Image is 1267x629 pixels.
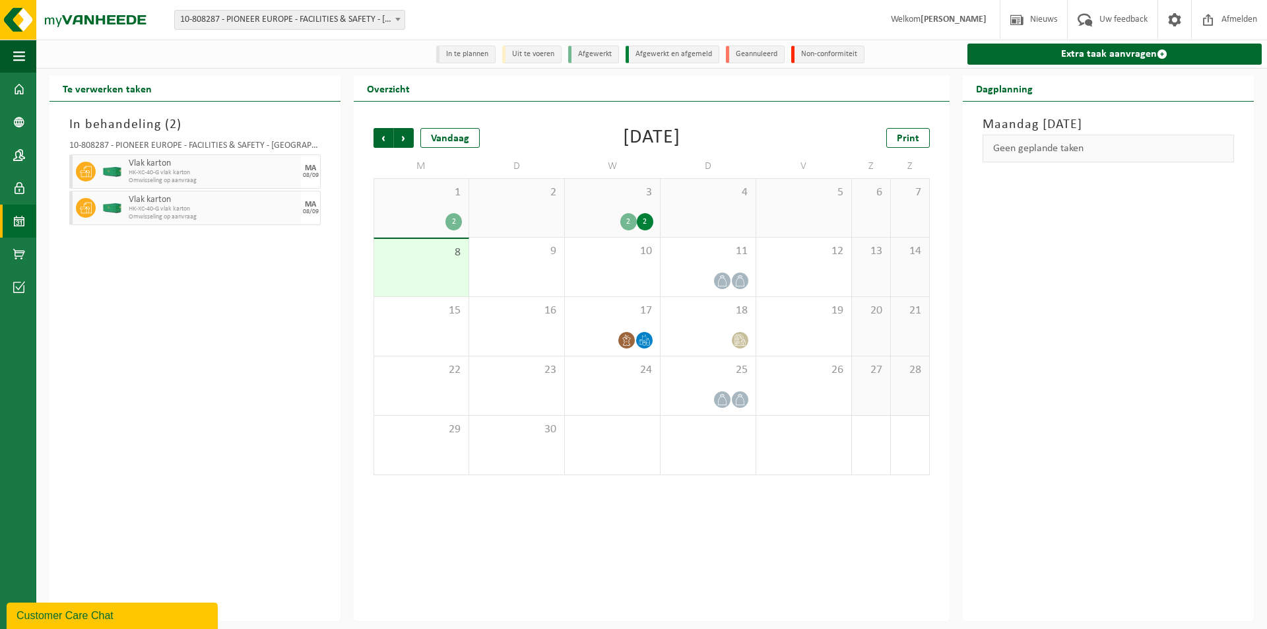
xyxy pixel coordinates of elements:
[303,209,319,215] div: 08/09
[129,177,298,185] span: Omwisseling op aanvraag
[763,304,845,318] span: 19
[381,422,462,437] span: 29
[476,244,558,259] span: 9
[69,141,321,154] div: 10-808287 - PIONEER EUROPE - FACILITIES & SAFETY - [GEOGRAPHIC_DATA]
[445,213,462,230] div: 2
[983,115,1234,135] h3: Maandag [DATE]
[49,75,165,101] h2: Te verwerken taken
[420,128,480,148] div: Vandaag
[129,169,298,177] span: HK-XC-40-G vlak karton
[129,213,298,221] span: Omwisseling op aanvraag
[859,363,884,378] span: 27
[623,128,680,148] div: [DATE]
[175,11,405,29] span: 10-808287 - PIONEER EUROPE - FACILITIES & SAFETY - MELSELE
[859,244,884,259] span: 13
[381,363,462,378] span: 22
[897,185,923,200] span: 7
[174,10,405,30] span: 10-808287 - PIONEER EUROPE - FACILITIES & SAFETY - MELSELE
[626,46,719,63] li: Afgewerkt en afgemeld
[374,128,393,148] span: Vorige
[726,46,785,63] li: Geannuleerd
[476,422,558,437] span: 30
[667,244,749,259] span: 11
[859,304,884,318] span: 20
[476,185,558,200] span: 2
[436,46,496,63] li: In te plannen
[303,172,319,179] div: 08/09
[305,201,316,209] div: MA
[381,185,462,200] span: 1
[963,75,1046,101] h2: Dagplanning
[852,154,891,178] td: Z
[571,185,653,200] span: 3
[667,304,749,318] span: 18
[129,195,298,205] span: Vlak karton
[170,118,177,131] span: 2
[661,154,756,178] td: D
[571,244,653,259] span: 10
[620,213,637,230] div: 2
[859,185,884,200] span: 6
[69,115,321,135] h3: In behandeling ( )
[571,304,653,318] span: 17
[983,135,1234,162] div: Geen geplande taken
[354,75,423,101] h2: Overzicht
[381,304,462,318] span: 15
[102,167,122,177] img: HK-XC-40-GN-00
[763,185,845,200] span: 5
[756,154,852,178] td: V
[897,363,923,378] span: 28
[102,203,122,213] img: HK-XC-40-GN-00
[381,246,462,260] span: 8
[469,154,565,178] td: D
[394,128,414,148] span: Volgende
[129,158,298,169] span: Vlak karton
[476,363,558,378] span: 23
[897,304,923,318] span: 21
[571,363,653,378] span: 24
[129,205,298,213] span: HK-XC-40-G vlak karton
[967,44,1262,65] a: Extra taak aanvragen
[667,363,749,378] span: 25
[897,244,923,259] span: 14
[476,304,558,318] span: 16
[7,600,220,629] iframe: chat widget
[565,154,661,178] td: W
[502,46,562,63] li: Uit te voeren
[886,128,930,148] a: Print
[897,133,919,144] span: Print
[921,15,987,24] strong: [PERSON_NAME]
[763,244,845,259] span: 12
[891,154,930,178] td: Z
[791,46,864,63] li: Non-conformiteit
[568,46,619,63] li: Afgewerkt
[374,154,469,178] td: M
[305,164,316,172] div: MA
[637,213,653,230] div: 2
[763,363,845,378] span: 26
[667,185,749,200] span: 4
